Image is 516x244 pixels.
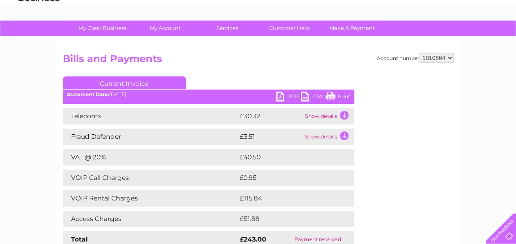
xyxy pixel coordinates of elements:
[361,4,418,14] a: 0333 014 3131
[318,21,386,36] a: Make A Payment
[238,170,335,186] td: £0.95
[63,211,238,227] td: Access Charges
[193,21,261,36] a: Services
[63,149,238,166] td: VAT @ 20%
[63,108,238,124] td: Telecoms
[238,149,338,166] td: £40.50
[63,53,454,69] h2: Bills and Payments
[64,5,452,40] div: Clear Business is a trading name of Verastar Limited (registered in [GEOGRAPHIC_DATA] No. 3667643...
[18,21,60,46] img: logo.png
[63,170,238,186] td: VOIP Call Charges
[63,190,238,207] td: VOIP Rental Charges
[377,53,454,63] div: Account number
[392,35,410,41] a: Energy
[131,21,199,36] a: My Account
[303,108,354,124] td: Show details
[238,190,339,207] td: £115.84
[69,21,136,36] a: My Clear Business
[303,129,354,145] td: Show details
[445,35,456,41] a: Blog
[256,21,323,36] a: Customer Help
[372,35,387,41] a: Water
[489,35,508,41] a: Log out
[461,35,482,41] a: Contact
[238,108,303,124] td: £30.32
[415,35,440,41] a: Telecoms
[276,92,301,104] a: PDF
[238,129,303,145] td: £3.51
[63,76,186,89] a: Current Invoice
[67,91,109,97] b: Statement Date:
[71,235,88,243] strong: Total
[240,235,266,243] strong: £243.00
[238,211,337,227] td: £51.88
[301,92,326,104] a: CSV
[326,92,350,104] a: Print
[63,129,238,145] td: Fraud Defender
[63,92,354,97] div: [DATE]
